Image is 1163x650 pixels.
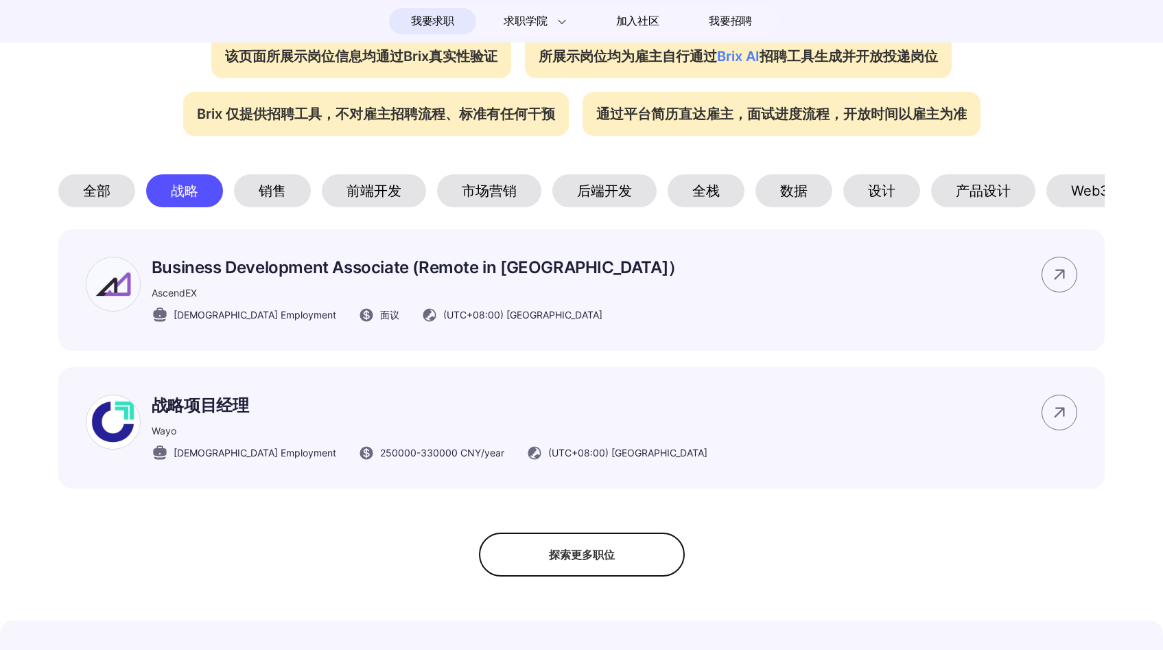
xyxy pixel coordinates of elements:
[479,533,685,577] div: 探索更多职位
[58,174,135,207] div: 全部
[174,445,336,460] span: [DEMOGRAPHIC_DATA] Employment
[1046,174,1133,207] div: Web3
[437,174,541,207] div: 市场营销
[717,48,760,65] span: Brix AI
[443,307,602,322] span: (UTC+08:00) [GEOGRAPHIC_DATA]
[709,13,752,30] span: 我要招聘
[504,13,547,30] span: 求职学院
[152,257,684,279] p: Business Development Associate (Remote in [GEOGRAPHIC_DATA]）
[525,34,952,78] div: 所展示岗位均为雇主自行通过 招聘工具生成并开放投递岗位
[755,174,832,207] div: 数据
[843,174,920,207] div: 设计
[234,174,311,207] div: 销售
[152,425,176,437] span: Wayo
[380,445,504,460] span: 250000 - 330000 CNY /year
[211,34,511,78] div: 该页面所展示岗位信息均通过Brix真实性验证
[322,174,426,207] div: 前端开发
[931,174,1035,207] div: 产品设计
[183,92,569,136] div: Brix 仅提供招聘工具，不对雇主招聘流程、标准有任何干预
[174,307,336,322] span: [DEMOGRAPHIC_DATA] Employment
[411,10,454,32] span: 我要求职
[668,174,744,207] div: 全栈
[152,395,707,417] p: 战略项目经理
[583,92,980,136] div: 通过平台简历直达雇主，面试进度流程，开放时间以雇主为准
[616,10,659,32] span: 加入社区
[548,445,707,460] span: (UTC+08:00) [GEOGRAPHIC_DATA]
[552,174,657,207] div: 后端开发
[146,174,223,207] div: 战略
[152,287,197,299] span: AscendEX
[380,307,399,322] span: 面议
